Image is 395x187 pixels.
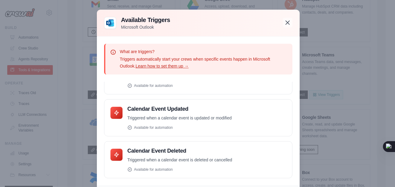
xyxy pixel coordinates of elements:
h4: Calendar Event Deleted [127,147,286,154]
a: Learn how to set them up → [135,64,189,68]
div: Available for automation [127,167,286,172]
h4: Calendar Event Updated [127,106,286,113]
img: Microsoft Outlook [104,17,116,29]
p: Microsoft Outlook [121,24,170,30]
div: Available for automation [127,125,286,130]
h3: Available Triggers [121,16,170,24]
p: Triggers automatically start your crews when specific events happen in Microsoft Outlook. [120,56,288,70]
p: Triggered when a calendar event is deleted or cancelled [127,157,286,163]
div: Available for automation [127,83,286,88]
p: Triggered when a calendar event is updated or modified [127,115,286,122]
p: What are triggers? [120,49,288,55]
